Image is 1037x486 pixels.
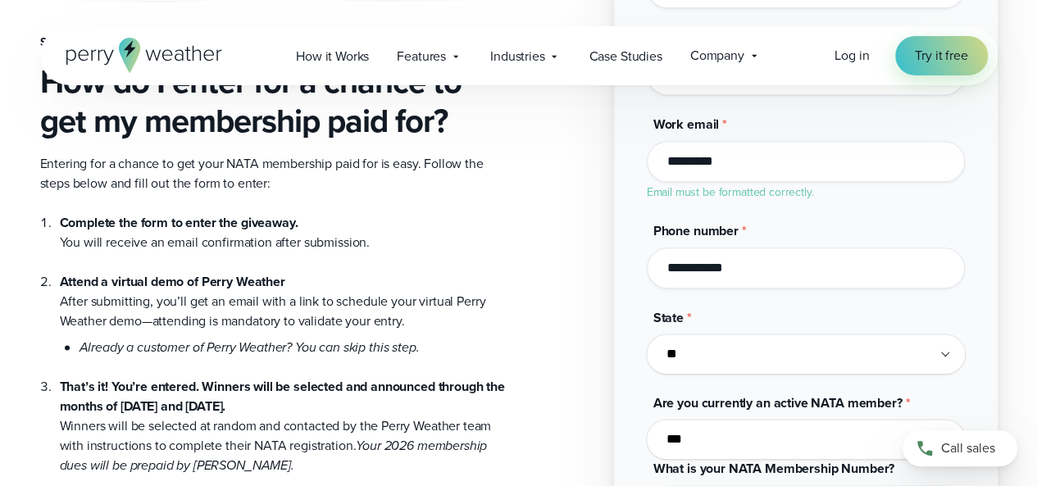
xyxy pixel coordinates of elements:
[575,39,675,73] a: Case Studies
[653,459,895,478] span: What is your NATA Membership Number?
[589,47,662,66] span: Case Studies
[653,393,903,412] span: Are you currently an active NATA member?
[647,184,814,201] label: Email must be formatted correctly.
[690,46,744,66] span: Company
[40,62,506,141] h3: How do I enter for a chance to get my membership paid for?
[397,47,446,66] span: Features
[490,47,544,66] span: Industries
[60,252,506,357] li: After submitting, you’ll get an email with a link to schedule your virtual Perry Weather demo—att...
[653,115,719,134] span: Work email
[835,46,869,65] span: Log in
[653,308,684,327] span: State
[895,36,987,75] a: Try it free
[60,272,285,291] strong: Attend a virtual demo of Perry Weather
[60,213,506,252] li: You will receive an email confirmation after submission.
[80,338,420,357] em: Already a customer of Perry Weather? You can skip this step.
[903,430,1017,466] a: Call sales
[296,47,369,66] span: How it Works
[60,377,505,416] strong: That’s it! You’re entered. Winners will be selected and announced through the months of [DATE] an...
[60,436,488,475] em: Your 2026 membership dues will be prepaid by [PERSON_NAME].
[60,357,506,475] li: Winners will be selected at random and contacted by the Perry Weather team with instructions to c...
[835,46,869,66] a: Log in
[40,154,506,193] p: Entering for a chance to get your NATA membership paid for is easy. Follow the steps below and fi...
[941,438,995,458] span: Call sales
[282,39,383,73] a: How it Works
[60,213,298,232] strong: Complete the form to enter the giveaway.
[653,221,739,240] span: Phone number
[915,46,967,66] span: Try it free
